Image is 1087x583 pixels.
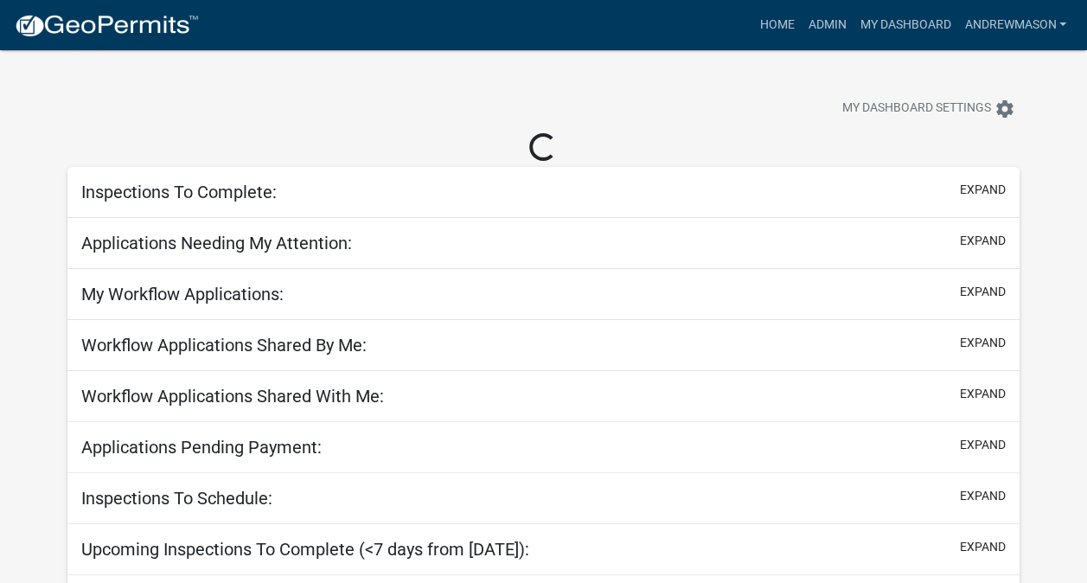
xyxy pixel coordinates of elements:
[960,232,1006,250] button: expand
[960,538,1006,556] button: expand
[960,334,1006,352] button: expand
[81,488,272,509] h5: Inspections To Schedule:
[853,9,957,42] a: My Dashboard
[81,539,529,560] h5: Upcoming Inspections To Complete (<7 days from [DATE]):
[960,181,1006,199] button: expand
[960,283,1006,301] button: expand
[957,9,1073,42] a: AndrewMason
[81,437,322,458] h5: Applications Pending Payment:
[960,487,1006,505] button: expand
[81,284,284,304] h5: My Workflow Applications:
[81,233,352,253] h5: Applications Needing My Attention:
[994,99,1015,119] i: settings
[828,92,1029,125] button: My Dashboard Settingssettings
[960,436,1006,454] button: expand
[801,9,853,42] a: Admin
[842,99,991,119] span: My Dashboard Settings
[752,9,801,42] a: Home
[960,385,1006,403] button: expand
[81,182,277,202] h5: Inspections To Complete:
[81,386,384,407] h5: Workflow Applications Shared With Me:
[81,335,367,356] h5: Workflow Applications Shared By Me:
